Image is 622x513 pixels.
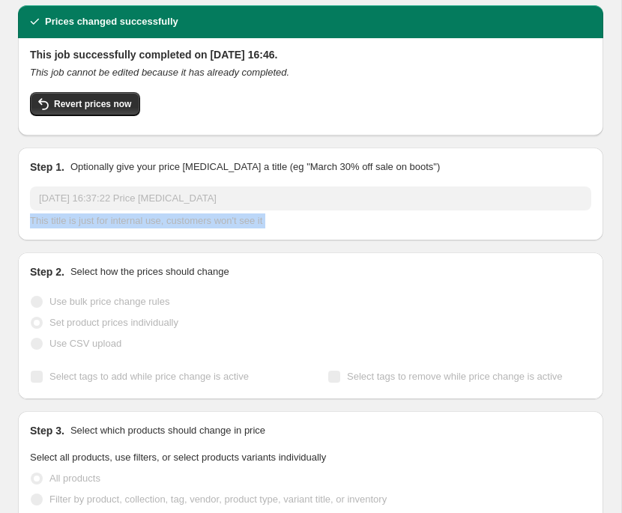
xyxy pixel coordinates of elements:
h2: Step 3. [30,423,64,438]
h2: Step 2. [30,264,64,279]
p: Optionally give your price [MEDICAL_DATA] a title (eg "March 30% off sale on boots") [70,160,440,174]
input: 30% off holiday sale [30,186,591,210]
p: Select how the prices should change [70,264,229,279]
span: Select tags to add while price change is active [49,371,249,382]
h2: Step 1. [30,160,64,174]
p: Select which products should change in price [70,423,265,438]
span: All products [49,473,100,484]
i: This job cannot be edited because it has already completed. [30,67,289,78]
span: Revert prices now [54,98,131,110]
span: Select tags to remove while price change is active [347,371,563,382]
span: Use bulk price change rules [49,296,169,307]
span: This title is just for internal use, customers won't see it [30,215,262,226]
h2: This job successfully completed on [DATE] 16:46. [30,47,591,62]
h2: Prices changed successfully [45,14,178,29]
span: Set product prices individually [49,317,178,328]
span: Filter by product, collection, tag, vendor, product type, variant title, or inventory [49,494,387,505]
span: Select all products, use filters, or select products variants individually [30,452,326,463]
span: Use CSV upload [49,338,121,349]
button: Revert prices now [30,92,140,116]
